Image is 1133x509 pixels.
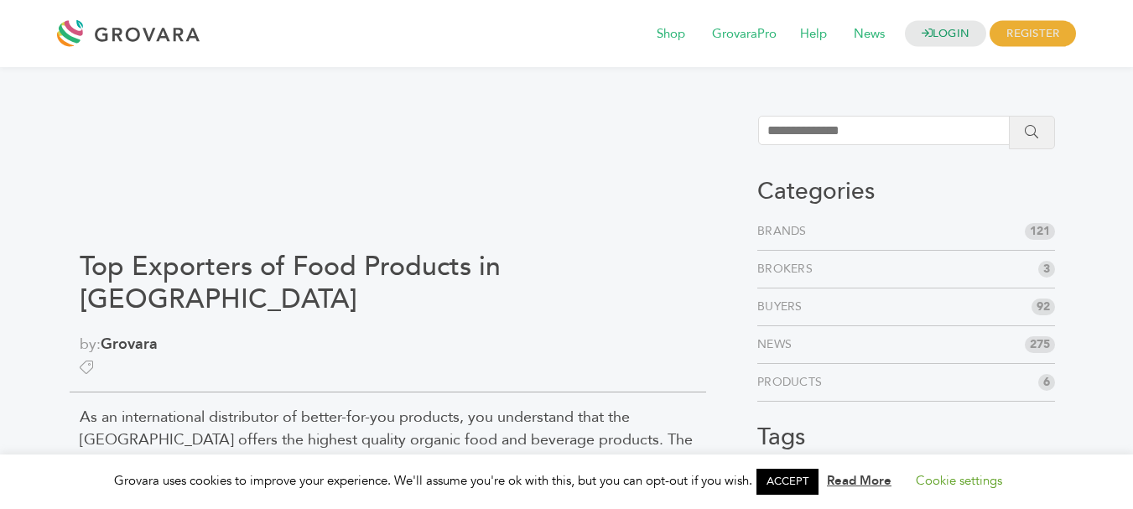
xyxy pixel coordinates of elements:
span: 6 [1038,374,1055,391]
a: ACCEPT [756,469,819,495]
a: Help [788,25,839,44]
a: Brokers [757,261,819,278]
span: REGISTER [990,21,1076,47]
span: Shop [645,18,697,50]
span: by: [80,334,696,356]
span: GrovaraPro [700,18,788,50]
a: News [842,25,897,44]
span: 275 [1025,336,1055,353]
h3: Categories [757,178,1055,206]
a: Read More [827,472,891,489]
span: News [842,18,897,50]
a: LOGIN [905,21,987,47]
a: GrovaraPro [700,25,788,44]
span: 92 [1032,299,1055,315]
a: Shop [645,25,697,44]
a: Buyers [757,299,809,315]
span: 3 [1038,261,1055,278]
span: Grovara uses cookies to improve your experience. We'll assume you're ok with this, but you can op... [114,472,1019,489]
a: Grovara [101,334,158,355]
a: Cookie settings [916,472,1002,489]
h3: Tags [757,423,1055,452]
a: Brands [757,223,813,240]
a: Products [757,374,829,391]
span: 121 [1025,223,1055,240]
a: News [757,336,798,353]
span: Help [788,18,839,50]
h1: Top Exporters of Food Products in [GEOGRAPHIC_DATA] [80,251,696,315]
